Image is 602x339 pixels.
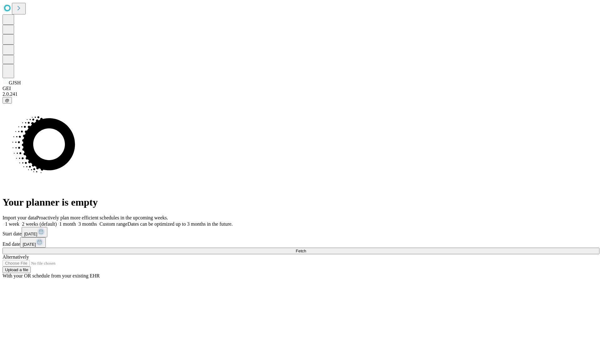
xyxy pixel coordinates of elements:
span: Alternatively [3,254,29,260]
h1: Your planner is empty [3,196,599,208]
span: 2 weeks (default) [22,221,57,227]
div: Start date [3,227,599,237]
span: With your OR schedule from your existing EHR [3,273,100,278]
span: 1 week [5,221,19,227]
div: End date [3,237,599,248]
button: [DATE] [22,227,47,237]
span: [DATE] [24,232,37,236]
span: Fetch [296,249,306,253]
span: Dates can be optimized up to 3 months in the future. [128,221,233,227]
span: 3 months [78,221,97,227]
button: [DATE] [20,237,46,248]
span: 1 month [59,221,76,227]
span: Custom range [99,221,127,227]
button: Fetch [3,248,599,254]
span: @ [5,98,9,103]
span: Proactively plan more efficient schedules in the upcoming weeks. [36,215,168,220]
span: GJSH [9,80,21,85]
div: GEI [3,86,599,91]
span: [DATE] [23,242,36,247]
button: @ [3,97,12,104]
div: 2.0.241 [3,91,599,97]
span: Import your data [3,215,36,220]
button: Upload a file [3,266,31,273]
